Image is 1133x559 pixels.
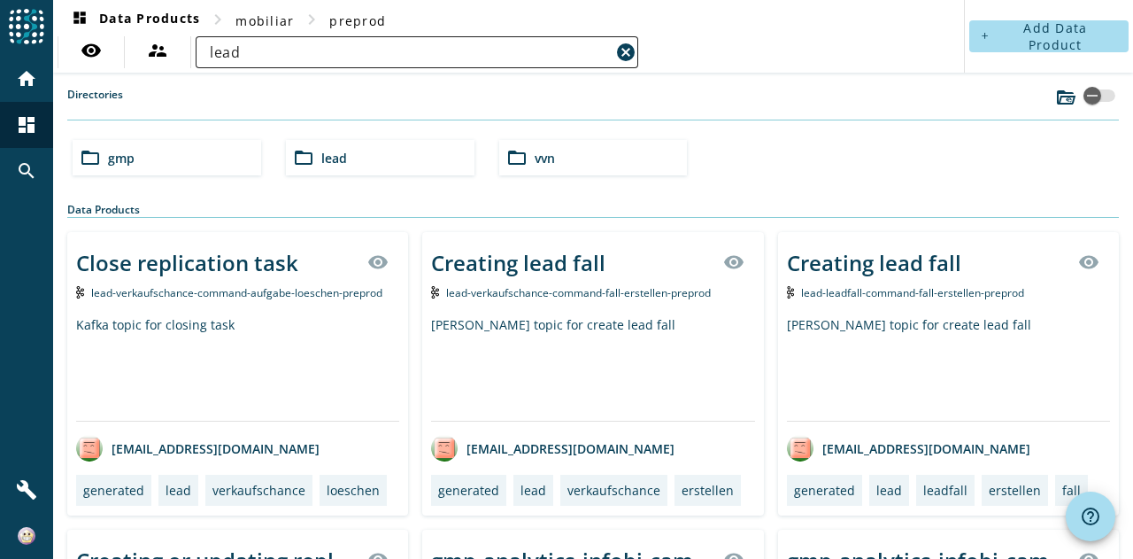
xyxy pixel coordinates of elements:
div: generated [794,482,855,499]
img: Kafka Topic: lead-leadfall-command-fall-erstellen-preprod [787,286,795,299]
mat-icon: build [16,479,37,501]
div: Kafka topic for closing task [76,316,399,421]
img: Kafka Topic: lead-verkaufschance-command-aufgabe-loeschen-preprod [76,286,84,299]
div: generated [83,482,144,499]
mat-icon: dashboard [69,10,90,31]
span: gmp [108,150,135,167]
div: [PERSON_NAME] topic for create lead fall [787,316,1110,421]
button: Clear [613,40,638,65]
img: avatar [787,435,813,462]
button: preprod [322,4,393,36]
mat-icon: folder_open [80,147,101,168]
img: Kafka Topic: lead-verkaufschance-command-fall-erstellen-preprod [431,286,439,299]
span: preprod [329,12,386,29]
div: erstellen [989,482,1041,499]
span: Data Products [69,10,200,31]
mat-icon: visibility [81,40,102,61]
mat-icon: folder_open [506,147,528,168]
mat-icon: visibility [367,252,389,273]
span: Kafka Topic: lead-verkaufschance-command-aufgabe-loeschen-preprod [91,285,382,300]
mat-icon: visibility [1078,252,1099,273]
div: lead [876,482,902,499]
mat-icon: home [16,68,37,89]
span: Add Data Product [1023,19,1087,53]
div: erstellen [682,482,734,499]
img: avatar [431,435,458,462]
div: loeschen [327,482,380,499]
div: verkaufschance [212,482,305,499]
mat-icon: chevron_right [207,9,228,30]
mat-icon: help_outline [1080,506,1101,527]
mat-icon: chevron_right [301,9,322,30]
img: f44776add455d80e80108f40bbbe8aad [18,527,35,545]
span: Kafka Topic: lead-leadfall-command-fall-erstellen-preprod [801,285,1024,300]
input: Search (% or * for wildcards) [210,42,610,63]
span: lead [321,150,347,167]
img: avatar [76,435,103,462]
span: mobiliar [235,12,294,29]
span: vvn [535,150,555,167]
mat-icon: search [16,160,37,182]
div: verkaufschance [567,482,660,499]
mat-icon: folder_open [293,147,314,168]
div: Creating lead fall [431,248,605,277]
button: Add Data Product [969,20,1129,52]
div: [PERSON_NAME] topic for create lead fall [431,316,754,421]
button: Data Products [62,4,207,36]
button: mobiliar [228,4,301,36]
mat-icon: supervisor_account [147,40,168,61]
div: [EMAIL_ADDRESS][DOMAIN_NAME] [787,435,1030,462]
mat-icon: cancel [615,42,636,63]
div: fall [1062,482,1081,499]
div: [EMAIL_ADDRESS][DOMAIN_NAME] [431,435,674,462]
div: Close replication task [76,248,298,277]
img: spoud-logo.svg [9,9,44,44]
div: Creating lead fall [787,248,961,277]
div: lead [520,482,546,499]
div: [EMAIL_ADDRESS][DOMAIN_NAME] [76,435,320,462]
label: Directories [67,87,123,120]
mat-icon: add [980,31,990,41]
span: Kafka Topic: lead-verkaufschance-command-fall-erstellen-preprod [446,285,711,300]
div: leadfall [923,482,967,499]
mat-icon: dashboard [16,114,37,136]
div: Data Products [67,202,1119,218]
div: lead [166,482,191,499]
div: generated [438,482,499,499]
mat-icon: visibility [723,252,744,273]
